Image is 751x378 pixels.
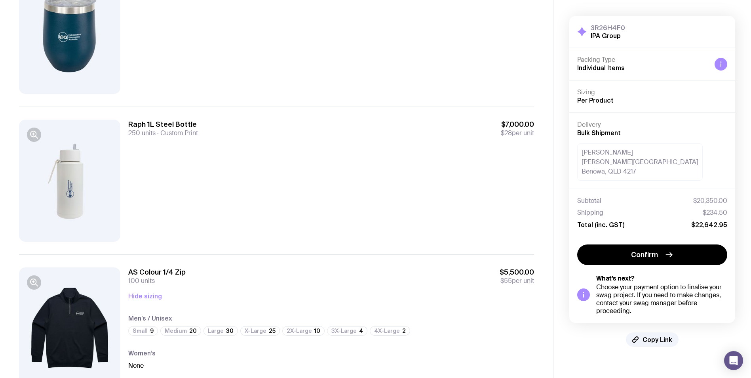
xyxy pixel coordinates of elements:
h4: Women’s [128,348,534,358]
span: None [128,361,144,370]
span: 20 [189,328,197,334]
span: Total (inc. GST) [577,221,624,229]
button: Confirm [577,244,727,265]
h4: Sizing [577,88,727,96]
span: $7,000.00 [501,120,534,129]
span: 250 units [128,129,156,137]
span: per unit [500,277,534,285]
h4: Delivery [577,121,727,129]
h3: Raph 1L Steel Bottle [128,120,198,129]
h3: 3R26H4F0 [591,24,625,32]
h2: IPA Group [591,32,625,40]
span: X-Large [245,328,266,334]
div: [PERSON_NAME] [PERSON_NAME][GEOGRAPHIC_DATA] Benowa, QLD 4217 [577,143,703,181]
span: Per Product [577,97,614,104]
span: 3X-Large [331,328,357,334]
span: Small [133,328,148,334]
span: Large [208,328,224,334]
span: Medium [165,328,187,334]
span: Individual Items [577,64,625,71]
span: 100 units [128,277,155,285]
span: $234.50 [703,209,727,217]
span: $55 [500,277,512,285]
span: $28 [501,129,512,137]
button: Copy Link [626,332,679,347]
span: 2X-Large [287,328,312,334]
span: 30 [226,328,234,334]
span: 10 [314,328,320,334]
span: $20,350.00 [693,197,727,205]
h4: Men’s / Unisex [128,313,534,323]
span: Confirm [631,250,658,260]
h3: AS Colour 1/4 Zip [128,267,186,277]
span: 4X-Large [374,328,400,334]
div: Choose your payment option to finalise your swag project. If you need to make changes, contact yo... [596,283,727,315]
button: Hide sizing [128,291,162,301]
span: Subtotal [577,197,601,205]
h5: What’s next? [596,275,727,283]
div: Open Intercom Messenger [724,351,743,370]
span: 2 [402,328,406,334]
span: 4 [359,328,363,334]
span: $5,500.00 [500,267,534,277]
span: 25 [269,328,276,334]
span: Bulk Shipment [577,129,621,136]
span: Custom Print [156,129,198,137]
h4: Packing Type [577,56,708,64]
span: Copy Link [643,336,672,344]
span: 9 [150,328,154,334]
span: Shipping [577,209,603,217]
span: $22,642.95 [691,221,727,229]
span: per unit [501,129,534,137]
